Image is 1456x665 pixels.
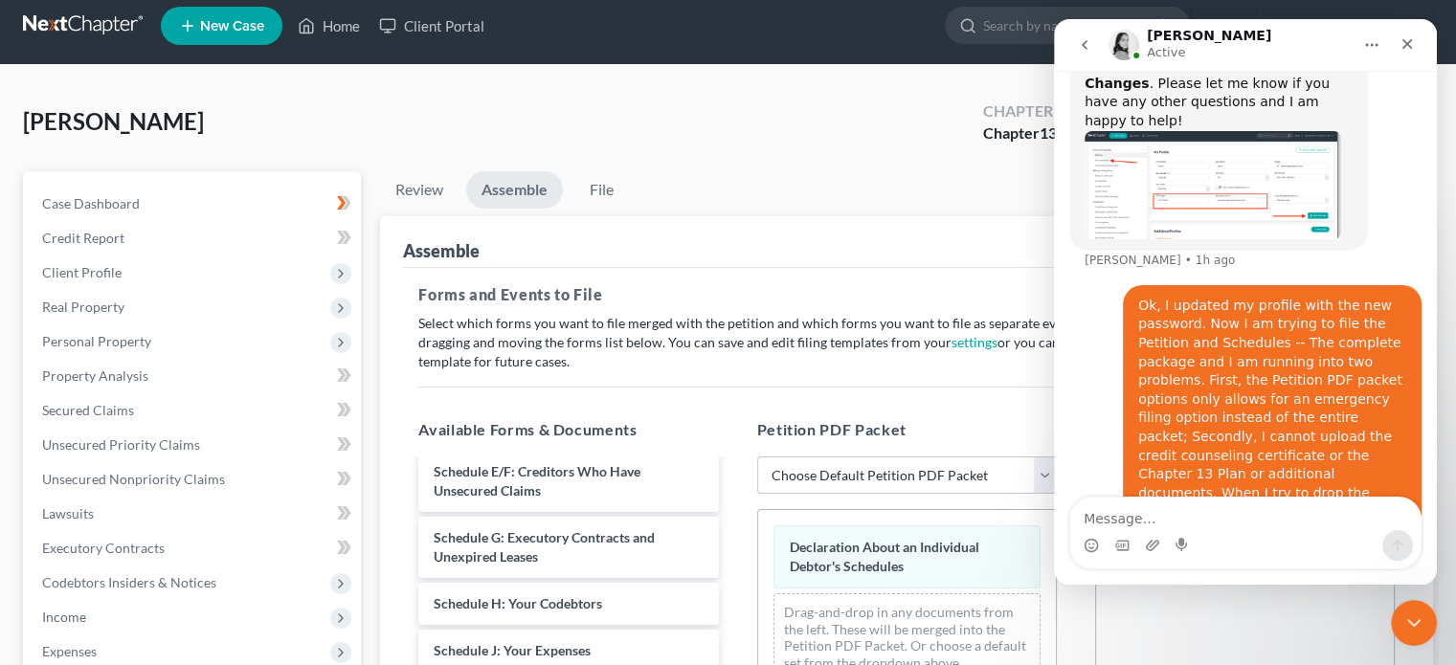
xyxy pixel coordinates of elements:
p: Select which forms you want to file merged with the petition and which forms you want to file as ... [418,314,1395,371]
input: Search by name... [983,8,1158,43]
a: Lawsuits [27,497,361,531]
a: Property Analysis [27,359,361,393]
span: Executory Contracts [42,540,165,556]
span: [PERSON_NAME] [23,107,204,135]
a: Unsecured Priority Claims [27,428,361,462]
a: Secured Claims [27,393,361,428]
a: Case Dashboard [27,187,361,221]
a: Credit Report [27,221,361,255]
a: [PERSON_NAME] LLP [1257,9,1432,43]
div: Assemble [403,239,480,262]
span: Schedule G: Executory Contracts and Unexpired Leases [434,529,655,565]
span: Expenses [42,643,97,659]
span: 13 [1040,123,1057,142]
button: Send a message… [328,511,359,542]
div: Ok, I updated my profile with the new password. Now I am trying to file the Petition and Schedule... [84,277,352,596]
span: Codebtors Insiders & Notices [42,574,216,590]
a: Unsecured Nonpriority Claims [27,462,361,497]
div: Chapter [983,100,1057,122]
span: Declaration About an Individual Debtor's Schedules [790,539,979,574]
button: Upload attachment [91,519,106,534]
iframe: Intercom live chat [1391,600,1437,646]
div: Chapter [983,122,1057,144]
span: Lawsuits [42,505,94,521]
h5: Forms and Events to File [418,283,1395,306]
span: Schedule E/F: Creditors Who Have Unsecured Claims [434,463,640,499]
button: Emoji picker [30,519,45,534]
div: David says… [15,266,368,631]
span: Real Property [42,299,124,315]
a: Executory Contracts [27,531,361,565]
h5: Available Forms & Documents [418,418,718,441]
span: Petition PDF Packet [757,420,907,438]
button: Gif picker [60,519,76,534]
span: Schedule J: Your Expenses [434,642,591,658]
div: Ok, I updated my profile with the new password. Now I am trying to file the Petition and Schedule... [69,266,368,608]
span: Personal Property [42,333,151,349]
span: Schedule H: Your Codebtors [434,595,602,611]
a: Client Portal [370,9,494,43]
button: Start recording [122,519,137,534]
span: Property Analysis [42,367,148,384]
div: [PERSON_NAME] • 1h ago [31,235,181,247]
a: File [571,171,632,209]
a: Review [380,171,459,209]
a: Assemble [466,171,563,209]
span: Unsecured Nonpriority Claims [42,471,225,487]
textarea: Message… [16,478,367,511]
span: Income [42,609,86,625]
span: New Case [200,19,264,33]
iframe: Intercom live chat [1054,19,1437,585]
a: Help [1191,9,1255,43]
a: settings [952,334,997,350]
span: Case Dashboard [42,195,140,211]
span: Credit Report [42,230,124,246]
span: Client Profile [42,264,122,280]
span: Secured Claims [42,402,134,418]
span: Unsecured Priority Claims [42,436,200,453]
a: Home [288,9,370,43]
